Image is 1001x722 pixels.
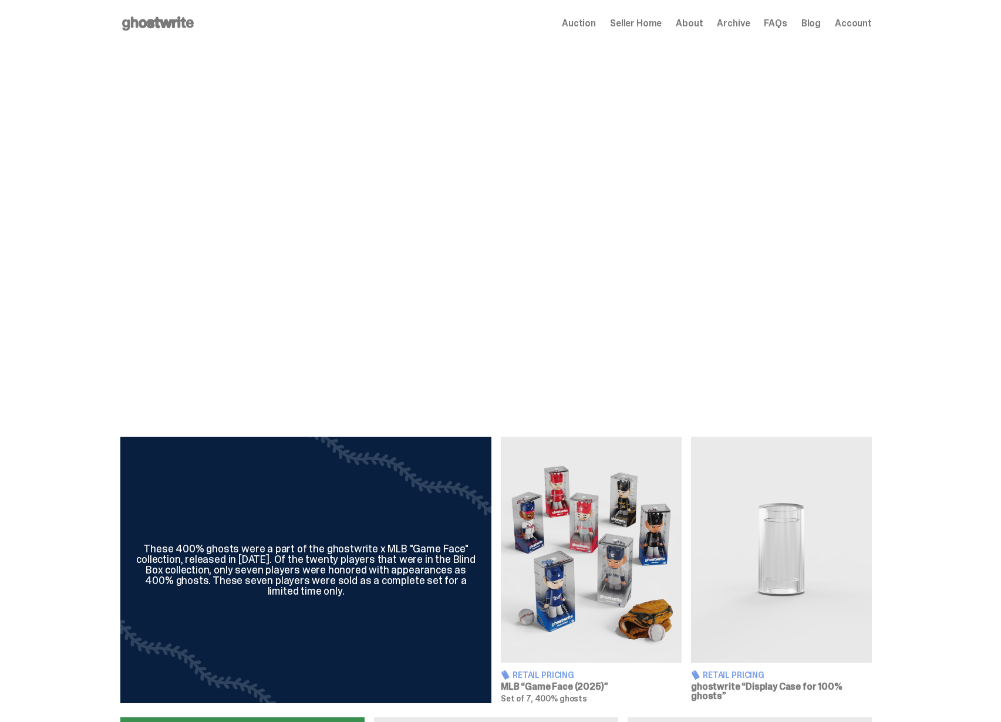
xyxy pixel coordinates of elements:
[501,437,682,703] a: Game Face (2025) Retail Pricing
[513,671,574,679] span: Retail Pricing
[501,437,682,663] img: Game Face (2025)
[691,682,872,701] h3: ghostwrite “Display Case for 100% ghosts”
[610,19,662,28] a: Seller Home
[691,437,872,703] a: Display Case for 100% ghosts Retail Pricing
[703,671,764,679] span: Retail Pricing
[764,19,787,28] a: FAQs
[562,19,596,28] a: Auction
[691,437,872,663] img: Display Case for 100% ghosts
[717,19,750,28] a: Archive
[501,682,682,691] h3: MLB “Game Face (2025)”
[835,19,872,28] a: Account
[676,19,703,28] a: About
[134,544,477,596] div: These 400% ghosts were a part of the ghostwrite x MLB "Game Face" collection, released in [DATE]....
[801,19,821,28] a: Blog
[501,693,587,704] span: Set of 7, 400% ghosts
